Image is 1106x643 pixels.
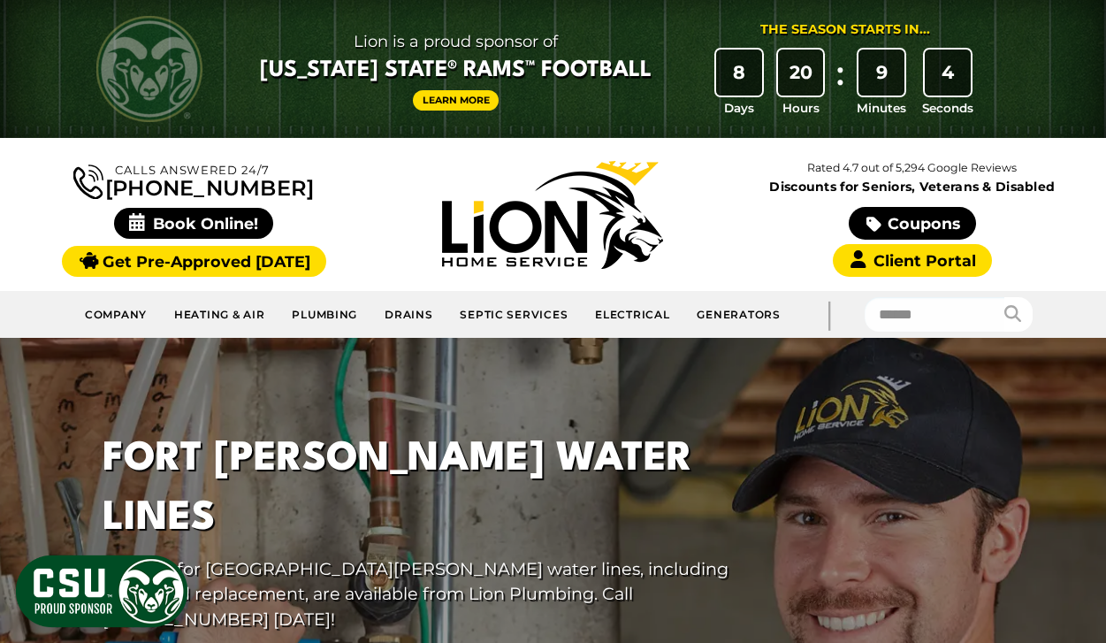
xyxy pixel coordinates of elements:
[446,298,582,331] a: Septic Services
[760,20,930,40] div: The Season Starts in...
[442,161,663,269] img: Lion Home Service
[103,430,746,548] h1: Fort [PERSON_NAME] Water Lines
[831,50,849,118] div: :
[716,50,762,96] div: 8
[73,161,314,199] a: [PHONE_NUMBER]
[925,50,971,96] div: 4
[278,298,371,331] a: Plumbing
[833,244,992,277] a: Client Portal
[582,298,683,331] a: Electrical
[72,298,161,331] a: Company
[371,298,446,331] a: Drains
[733,158,1092,178] p: Rated 4.7 out of 5,294 Google Reviews
[736,180,1088,193] span: Discounts for Seniors, Veterans & Disabled
[62,246,326,277] a: Get Pre-Approved [DATE]
[260,56,652,86] span: [US_STATE] State® Rams™ Football
[782,99,820,117] span: Hours
[260,27,652,56] span: Lion is a proud sponsor of
[794,291,865,338] div: |
[13,553,190,630] img: CSU Sponsor Badge
[114,208,274,239] span: Book Online!
[724,99,754,117] span: Days
[778,50,824,96] div: 20
[413,90,500,111] a: Learn More
[857,99,906,117] span: Minutes
[96,16,202,122] img: CSU Rams logo
[922,99,973,117] span: Seconds
[161,298,278,331] a: Heating & Air
[858,50,904,96] div: 9
[683,298,793,331] a: Generators
[103,556,746,632] p: Services for [GEOGRAPHIC_DATA][PERSON_NAME] water lines, including repair and replacement, are av...
[849,207,976,240] a: Coupons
